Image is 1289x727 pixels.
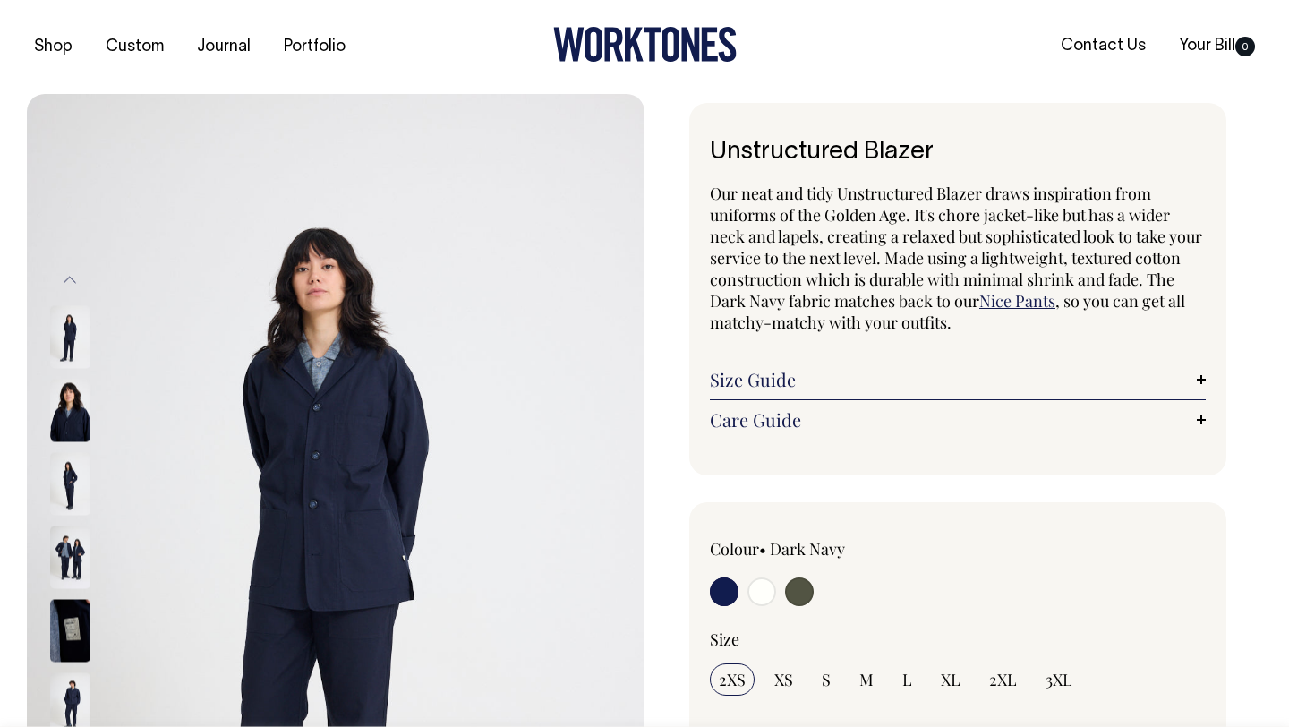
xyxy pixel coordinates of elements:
[1037,663,1081,696] input: 3XL
[50,305,90,368] img: dark-navy
[710,183,1202,312] span: Our neat and tidy Unstructured Blazer draws inspiration from uniforms of the Golden Age. It's cho...
[27,32,80,62] a: Shop
[56,261,83,301] button: Previous
[710,290,1185,333] span: , so you can get all matchy-matchy with your outfits.
[979,290,1055,312] a: Nice Pants
[1172,31,1262,61] a: Your Bill0
[893,663,921,696] input: L
[710,369,1206,390] a: Size Guide
[822,669,831,690] span: S
[980,663,1026,696] input: 2XL
[719,669,746,690] span: 2XS
[765,663,802,696] input: XS
[1054,31,1153,61] a: Contact Us
[710,538,909,560] div: Colour
[759,538,766,560] span: •
[50,599,90,662] img: dark-navy
[989,669,1017,690] span: 2XL
[190,32,258,62] a: Journal
[850,663,883,696] input: M
[932,663,969,696] input: XL
[710,409,1206,431] a: Care Guide
[859,669,874,690] span: M
[774,669,793,690] span: XS
[1046,669,1072,690] span: 3XL
[50,452,90,515] img: dark-navy
[50,379,90,441] img: dark-navy
[770,538,845,560] label: Dark Navy
[50,526,90,588] img: dark-navy
[277,32,353,62] a: Portfolio
[941,669,960,690] span: XL
[902,669,912,690] span: L
[710,629,1206,650] div: Size
[98,32,171,62] a: Custom
[1235,37,1255,56] span: 0
[813,663,840,696] input: S
[710,663,755,696] input: 2XS
[710,139,1206,167] h1: Unstructured Blazer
